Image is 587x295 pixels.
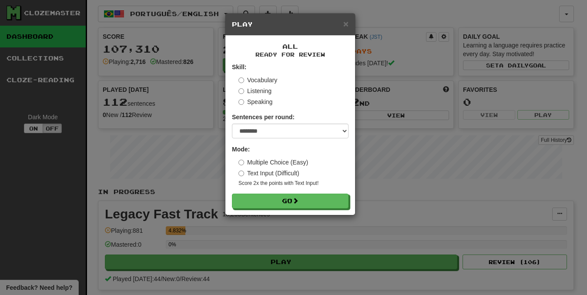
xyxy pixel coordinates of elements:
[238,76,277,84] label: Vocabulary
[232,113,295,121] label: Sentences per round:
[238,97,272,106] label: Speaking
[238,169,299,178] label: Text Input (Difficult)
[232,20,349,29] h5: Play
[238,88,244,94] input: Listening
[238,87,272,95] label: Listening
[238,99,244,105] input: Speaking
[282,43,298,50] span: All
[238,171,244,176] input: Text Input (Difficult)
[238,158,308,167] label: Multiple Choice (Easy)
[343,19,349,28] button: Close
[238,77,244,83] input: Vocabulary
[232,146,250,153] strong: Mode:
[232,51,349,58] small: Ready for Review
[232,194,349,208] button: Go
[343,19,349,29] span: ×
[232,64,246,70] strong: Skill:
[238,160,244,165] input: Multiple Choice (Easy)
[238,180,349,187] small: Score 2x the points with Text Input !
